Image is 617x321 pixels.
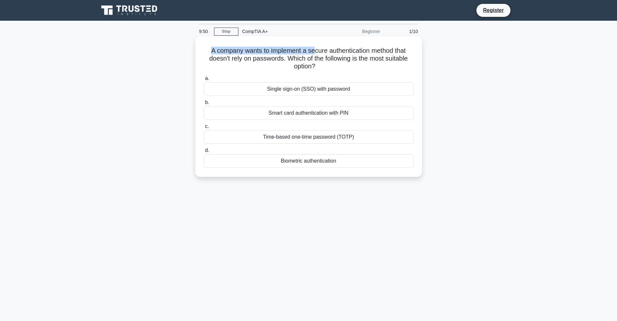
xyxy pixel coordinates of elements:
a: Register [479,6,508,14]
span: c. [205,123,209,129]
h5: A company wants to implement a secure authentication method that doesn't rely on passwords. Which... [203,47,414,71]
span: d. [205,147,209,153]
span: b. [205,99,209,105]
div: Biometric authentication [204,154,414,168]
div: Single sign-on (SSO) with password [204,82,414,96]
div: Time-based one-time password (TOTP) [204,130,414,144]
a: Stop [214,28,238,36]
div: 1/10 [384,25,422,38]
div: CompTIA A+ [238,25,327,38]
div: Smart card authentication with PIN [204,106,414,120]
span: a. [205,75,209,81]
div: 9:50 [195,25,214,38]
div: Beginner [327,25,384,38]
